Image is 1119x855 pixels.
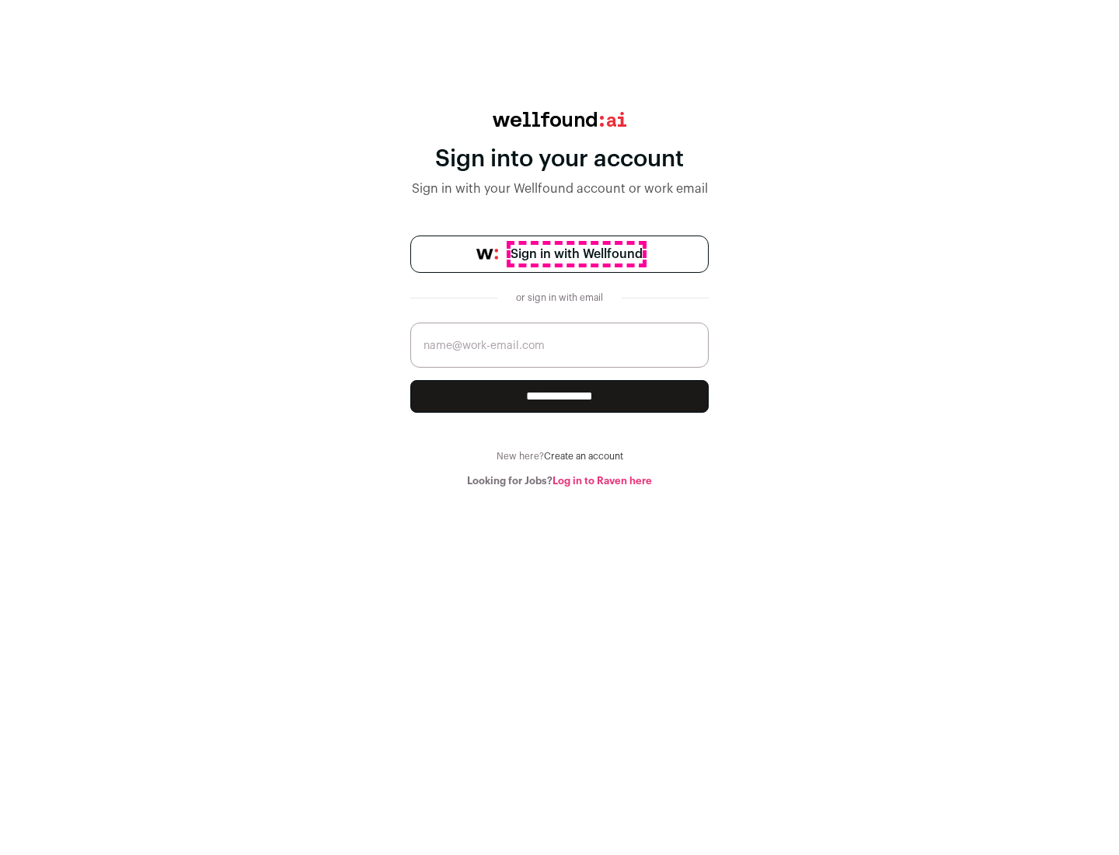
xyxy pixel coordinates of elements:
[410,145,709,173] div: Sign into your account
[553,476,652,486] a: Log in to Raven here
[410,450,709,462] div: New here?
[493,112,626,127] img: wellfound:ai
[544,452,623,461] a: Create an account
[511,245,643,263] span: Sign in with Wellfound
[476,249,498,260] img: wellfound-symbol-flush-black-fb3c872781a75f747ccb3a119075da62bfe97bd399995f84a933054e44a575c4.png
[410,236,709,273] a: Sign in with Wellfound
[510,291,609,304] div: or sign in with email
[410,323,709,368] input: name@work-email.com
[410,475,709,487] div: Looking for Jobs?
[410,180,709,198] div: Sign in with your Wellfound account or work email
